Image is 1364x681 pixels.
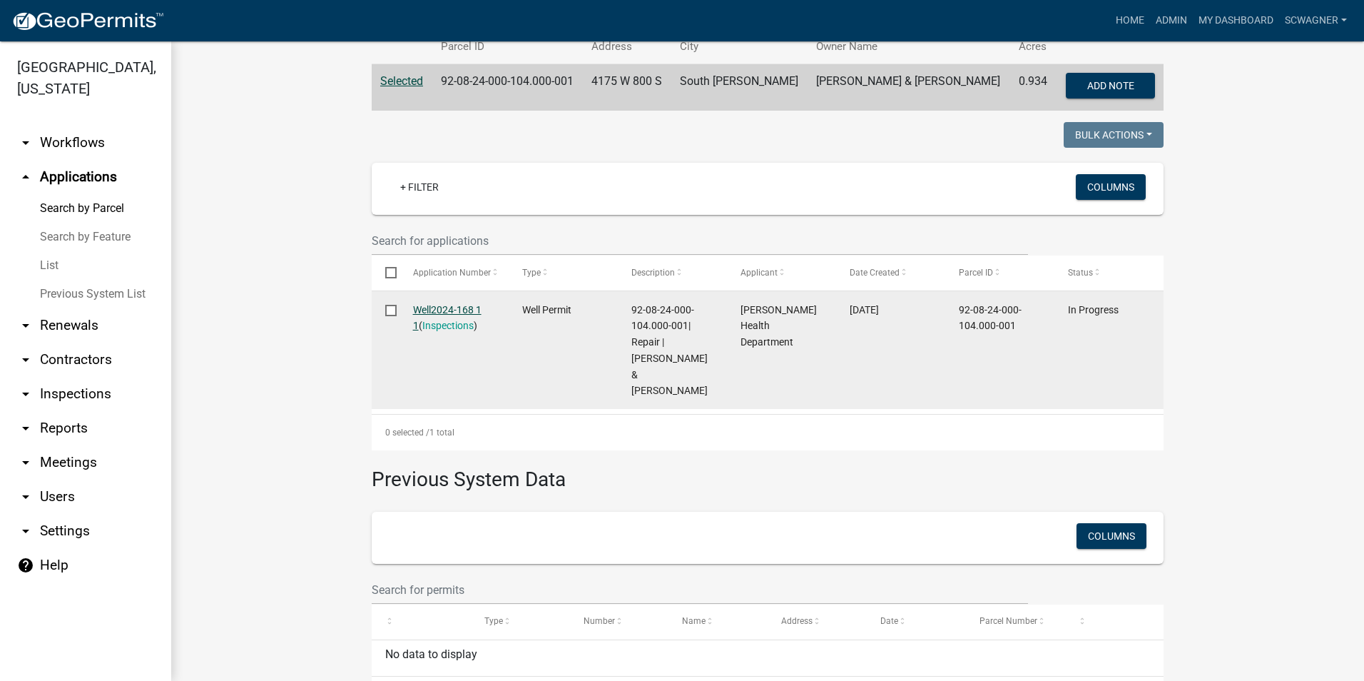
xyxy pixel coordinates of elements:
span: Status [1068,268,1093,278]
button: Columns [1077,523,1146,549]
datatable-header-cell: Status [1054,256,1164,290]
div: 1 total [372,415,1164,450]
i: arrow_drop_down [17,351,34,368]
span: Whitley Health Department [740,304,817,348]
th: Address [583,30,671,64]
span: 92-08-24-000-104.000-001 [959,304,1022,332]
a: Admin [1150,7,1193,34]
a: My Dashboard [1193,7,1279,34]
span: Type [522,268,541,278]
datatable-header-cell: Type [508,256,617,290]
span: Parcel Number [979,616,1037,626]
button: Bulk Actions [1064,122,1164,148]
th: Owner Name [808,30,1010,64]
i: help [17,557,34,574]
i: arrow_drop_down [17,420,34,437]
a: Well2024-168 1 1 [413,304,482,332]
i: arrow_drop_down [17,385,34,403]
i: arrow_drop_down [17,134,34,151]
div: ( ) [413,302,495,335]
i: arrow_drop_up [17,168,34,186]
h3: Previous System Data [372,450,1164,495]
i: arrow_drop_down [17,488,34,505]
span: Application Number [413,268,491,278]
th: Acres [1010,30,1056,64]
span: Name [682,616,706,626]
span: Date [880,616,898,626]
span: Number [584,616,615,626]
datatable-header-cell: Applicant [727,256,836,290]
datatable-header-cell: Name [668,605,768,639]
datatable-header-cell: Type [471,605,570,639]
a: Inspections [422,320,474,331]
input: Search for permits [372,575,1028,605]
button: Add Note [1066,73,1155,99]
datatable-header-cell: Address [768,605,867,639]
i: arrow_drop_down [17,317,34,334]
datatable-header-cell: Parcel ID [945,256,1054,290]
a: Home [1110,7,1150,34]
datatable-header-cell: Date Created [836,256,945,290]
th: City [671,30,808,64]
span: Add Note [1086,80,1134,91]
datatable-header-cell: Select [372,256,399,290]
td: 92-08-24-000-104.000-001 [432,64,584,111]
td: 0.934 [1010,64,1056,111]
input: Search for applications [372,226,1028,256]
datatable-header-cell: Description [618,256,727,290]
span: 0 selected / [385,428,429,438]
a: + Filter [389,174,450,200]
span: 92-08-24-000-104.000-001| Repair | Kinney, Cara S & Kinney, Anthony S [631,304,708,397]
span: Parcel ID [959,268,993,278]
th: Parcel ID [432,30,584,64]
span: Address [781,616,813,626]
span: Date Created [850,268,900,278]
span: Applicant [740,268,778,278]
datatable-header-cell: Parcel Number [966,605,1065,639]
datatable-header-cell: Number [570,605,669,639]
datatable-header-cell: Application Number [399,256,508,290]
datatable-header-cell: Date [867,605,966,639]
a: Selected [380,74,423,88]
a: scwagner [1279,7,1353,34]
div: No data to display [372,640,1164,676]
td: 4175 W 800 S [583,64,671,111]
i: arrow_drop_down [17,454,34,471]
span: Description [631,268,675,278]
i: arrow_drop_down [17,523,34,540]
span: 11/21/2024 [850,304,879,316]
td: [PERSON_NAME] & [PERSON_NAME] [808,64,1010,111]
td: South [PERSON_NAME] [671,64,808,111]
button: Columns [1076,174,1146,200]
span: Well Permit [522,304,571,316]
span: In Progress [1068,304,1119,316]
span: Type [484,616,503,626]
